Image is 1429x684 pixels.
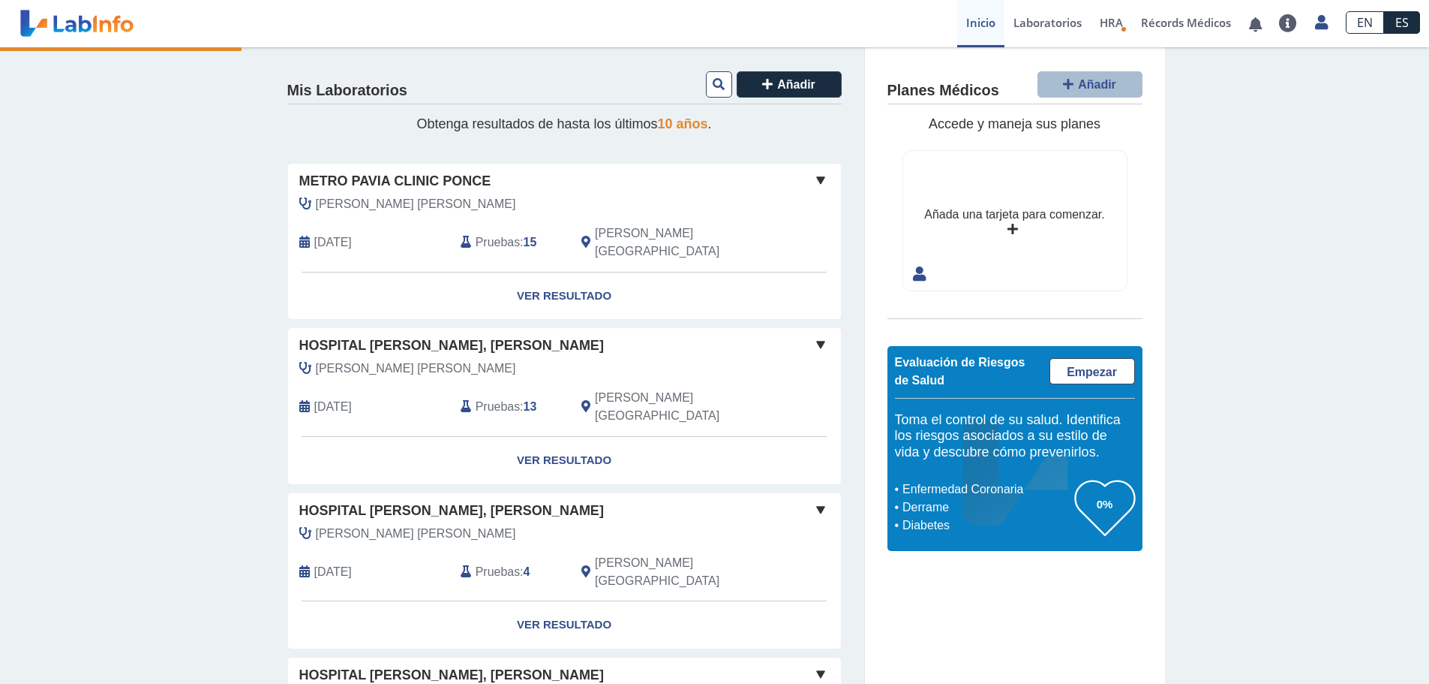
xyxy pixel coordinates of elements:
[1100,15,1123,30] span: HRA
[476,563,520,581] span: Pruebas
[1078,78,1116,91] span: Añadir
[314,563,352,581] span: 2025-01-24
[895,356,1025,387] span: Evaluación de Riesgos de Salud
[1384,11,1420,34] a: ES
[288,273,841,320] a: Ver Resultado
[1049,358,1135,384] a: Empezar
[316,360,516,378] span: Diaz Baez, Nadja
[595,224,761,261] span: Ponce, PR
[524,565,530,578] b: 4
[449,224,570,261] div: :
[449,389,570,425] div: :
[314,398,352,416] span: 2025-04-05
[299,171,491,191] span: Metro Pavia Clinic Ponce
[899,517,1075,535] li: Diabetes
[1346,11,1384,34] a: EN
[299,501,604,521] span: Hospital [PERSON_NAME], [PERSON_NAME]
[288,437,841,484] a: Ver Resultado
[899,499,1075,517] li: Derrame
[524,236,537,249] b: 15
[449,554,570,590] div: :
[288,601,841,649] a: Ver Resultado
[924,206,1104,224] div: Añada una tarjeta para comenzar.
[524,400,537,413] b: 13
[476,234,520,252] span: Pruebas
[299,336,604,356] span: Hospital [PERSON_NAME], [PERSON_NAME]
[658,116,708,131] span: 10 años
[595,389,761,425] span: Ponce, PR
[737,71,842,98] button: Añadir
[314,234,352,252] span: 2025-08-09
[287,82,407,100] h4: Mis Laboratorios
[1037,71,1142,98] button: Añadir
[1067,366,1117,378] span: Empezar
[416,116,711,131] span: Obtenga resultados de hasta los últimos .
[777,78,815,91] span: Añadir
[595,554,761,590] span: Ponce, PR
[476,398,520,416] span: Pruebas
[899,481,1075,499] li: Enfermedad Coronaria
[316,525,516,543] span: Munoz Saldana, Emilly
[887,82,999,100] h4: Planes Médicos
[895,412,1135,461] h5: Toma el control de su salud. Identifica los riesgos asociados a su estilo de vida y descubre cómo...
[929,116,1100,131] span: Accede y maneja sus planes
[1075,495,1135,514] h3: 0%
[316,195,516,213] span: Diaz Baez, Nadja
